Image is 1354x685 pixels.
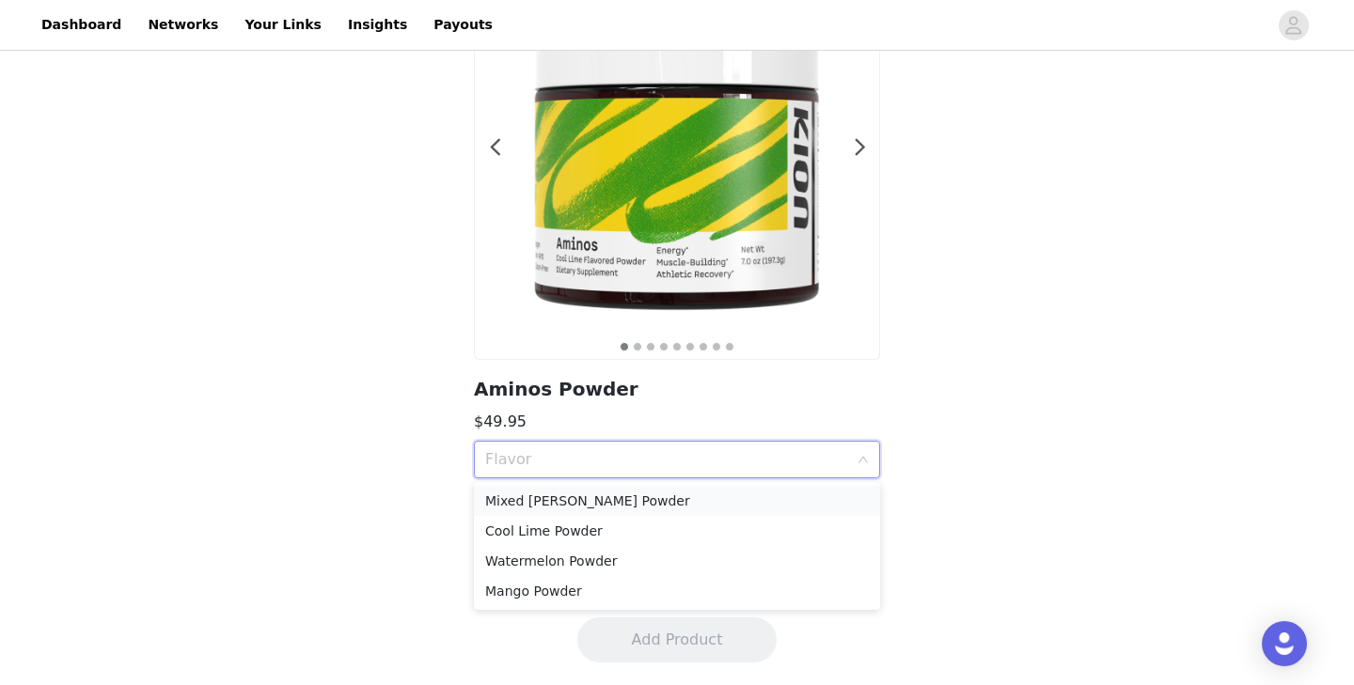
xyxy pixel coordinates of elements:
[474,375,880,403] h2: Aminos Powder
[422,4,504,46] a: Payouts
[136,4,229,46] a: Networks
[1262,621,1307,666] div: Open Intercom Messenger
[633,342,642,351] button: 2
[485,521,869,541] div: Cool Lime Powder
[485,551,869,571] div: Watermelon Powder
[858,454,869,467] i: icon: down
[233,4,333,46] a: Your Links
[659,342,669,351] button: 4
[485,581,869,601] div: Mango Powder
[485,450,848,469] div: Flavor
[672,342,682,351] button: 5
[1284,10,1302,40] div: avatar
[474,411,880,433] h3: $49.95
[485,490,869,511] div: Mixed [PERSON_NAME] Powder
[725,342,734,351] button: 9
[699,342,708,351] button: 7
[30,4,133,46] a: Dashboard
[620,342,629,351] button: 1
[577,617,777,662] button: Add Product
[685,342,695,351] button: 6
[712,342,721,351] button: 8
[337,4,418,46] a: Insights
[646,342,655,351] button: 3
